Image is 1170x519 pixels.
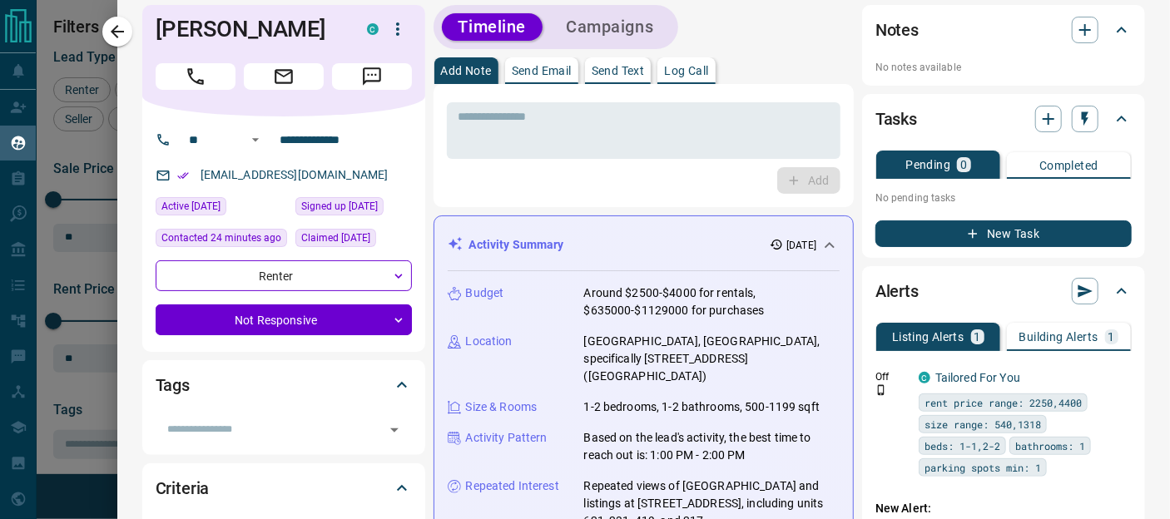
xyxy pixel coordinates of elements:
span: size range: 540,1318 [925,416,1041,432]
span: bathrooms: 1 [1015,437,1085,454]
a: Tailored For You [935,371,1020,384]
button: Timeline [442,13,543,41]
p: New Alert: [875,500,1132,517]
span: Call [156,63,235,90]
p: 1-2 bedrooms, 1-2 bathrooms, 500-1199 sqft [584,398,820,416]
p: Listing Alerts [892,331,964,343]
div: Sun Oct 12 2025 [156,197,287,220]
div: Sun Dec 12 2021 [295,197,412,220]
p: 1 [1108,331,1115,343]
span: beds: 1-1,2-2 [925,437,1000,454]
h1: [PERSON_NAME] [156,16,342,42]
a: [EMAIL_ADDRESS][DOMAIN_NAME] [201,168,389,181]
p: [GEOGRAPHIC_DATA], [GEOGRAPHIC_DATA], specifically [STREET_ADDRESS] ([GEOGRAPHIC_DATA]) [584,333,840,385]
p: Send Text [592,65,645,77]
div: condos.ca [919,372,930,383]
button: Open [383,418,406,442]
button: Open [245,130,265,150]
p: Activity Summary [469,236,564,254]
div: Tags [156,365,412,405]
span: Active [DATE] [161,198,221,215]
h2: Alerts [875,278,919,304]
div: Mon Oct 13 2025 [295,229,412,252]
p: Send Email [512,65,572,77]
svg: Push Notification Only [875,384,887,396]
p: Repeated Interest [466,477,559,495]
span: Email [244,63,324,90]
div: Tasks [875,99,1132,139]
h2: Notes [875,17,919,43]
span: Message [332,63,412,90]
p: Log Call [664,65,708,77]
div: Renter [156,260,412,291]
p: 0 [960,159,967,171]
svg: Email Verified [177,170,189,181]
p: Pending [905,159,950,171]
h2: Tasks [875,106,917,132]
span: rent price range: 2250,4400 [925,394,1082,411]
p: Completed [1039,160,1098,171]
button: New Task [875,220,1132,247]
p: Activity Pattern [466,429,548,447]
div: Not Responsive [156,304,412,335]
h2: Criteria [156,475,210,502]
p: No pending tasks [875,185,1132,210]
span: Signed up [DATE] [301,198,378,215]
div: Activity Summary[DATE] [448,230,840,260]
p: Around $2500-$4000 for rentals, $635000-$1129000 for purchases [584,284,840,319]
p: Size & Rooms [466,398,538,416]
button: Campaigns [549,13,670,41]
span: Claimed [DATE] [301,230,370,246]
span: Contacted 24 minutes ago [161,230,281,246]
span: parking spots min: 1 [925,459,1041,476]
p: Building Alerts [1019,331,1098,343]
div: Alerts [875,271,1132,311]
div: Notes [875,10,1132,50]
p: Location [466,333,513,350]
p: [DATE] [786,238,816,253]
div: Criteria [156,468,412,508]
p: No notes available [875,60,1132,75]
p: Off [875,369,909,384]
h2: Tags [156,372,190,398]
p: Budget [466,284,504,302]
div: condos.ca [367,23,379,35]
div: Tue Oct 14 2025 [156,229,287,252]
p: Add Note [441,65,492,77]
p: 1 [974,331,981,343]
p: Based on the lead's activity, the best time to reach out is: 1:00 PM - 2:00 PM [584,429,840,464]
